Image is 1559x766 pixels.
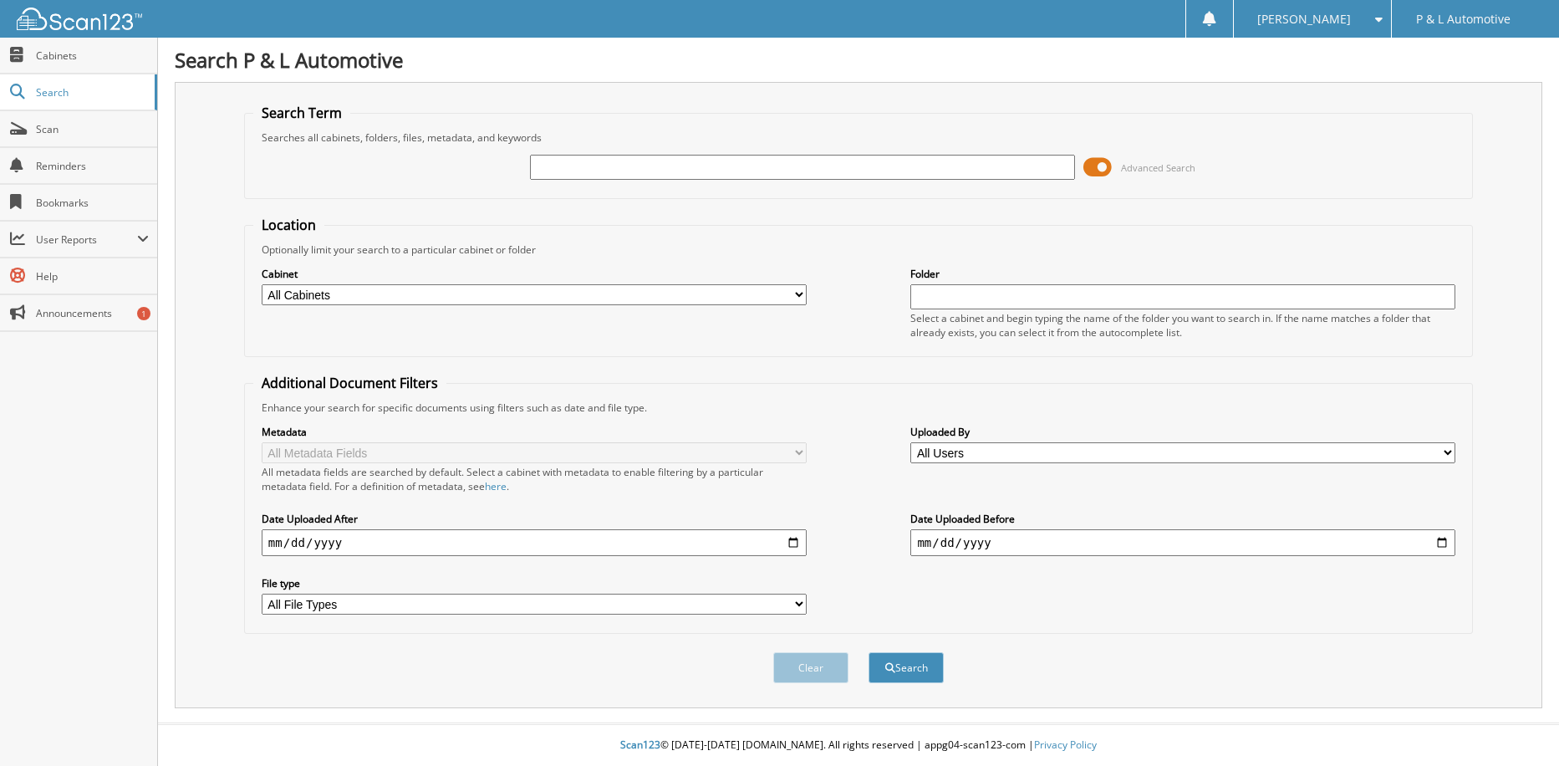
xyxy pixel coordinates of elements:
span: Announcements [36,306,149,320]
label: Folder [910,267,1455,281]
span: Bookmarks [36,196,149,210]
iframe: Chat Widget [1475,686,1559,766]
div: Optionally limit your search to a particular cabinet or folder [253,243,1464,257]
span: Advanced Search [1121,161,1195,174]
label: File type [262,576,807,590]
div: © [DATE]-[DATE] [DOMAIN_NAME]. All rights reserved | appg04-scan123-com | [158,725,1559,766]
legend: Additional Document Filters [253,374,446,392]
span: Reminders [36,159,149,173]
label: Cabinet [262,267,807,281]
a: Privacy Policy [1034,738,1097,752]
label: Metadata [262,425,807,439]
span: [PERSON_NAME] [1257,14,1351,24]
label: Date Uploaded After [262,512,807,526]
h1: Search P & L Automotive [175,46,1542,74]
span: Help [36,269,149,283]
span: User Reports [36,232,137,247]
button: Search [869,652,944,683]
a: here [485,479,507,493]
label: Date Uploaded Before [910,512,1455,526]
span: Search [36,85,146,100]
button: Clear [773,652,848,683]
span: P & L Automotive [1416,14,1511,24]
label: Uploaded By [910,425,1455,439]
div: All metadata fields are searched by default. Select a cabinet with metadata to enable filtering b... [262,465,807,493]
span: Scan [36,122,149,136]
span: Scan123 [620,738,660,752]
div: Enhance your search for specific documents using filters such as date and file type. [253,401,1464,415]
input: end [910,529,1455,556]
div: Searches all cabinets, folders, files, metadata, and keywords [253,130,1464,145]
div: 1 [137,307,150,320]
legend: Search Term [253,104,350,122]
span: Cabinets [36,49,149,63]
legend: Location [253,216,324,234]
img: scan123-logo-white.svg [17,8,142,30]
div: Select a cabinet and begin typing the name of the folder you want to search in. If the name match... [910,311,1455,340]
input: start [262,529,807,556]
